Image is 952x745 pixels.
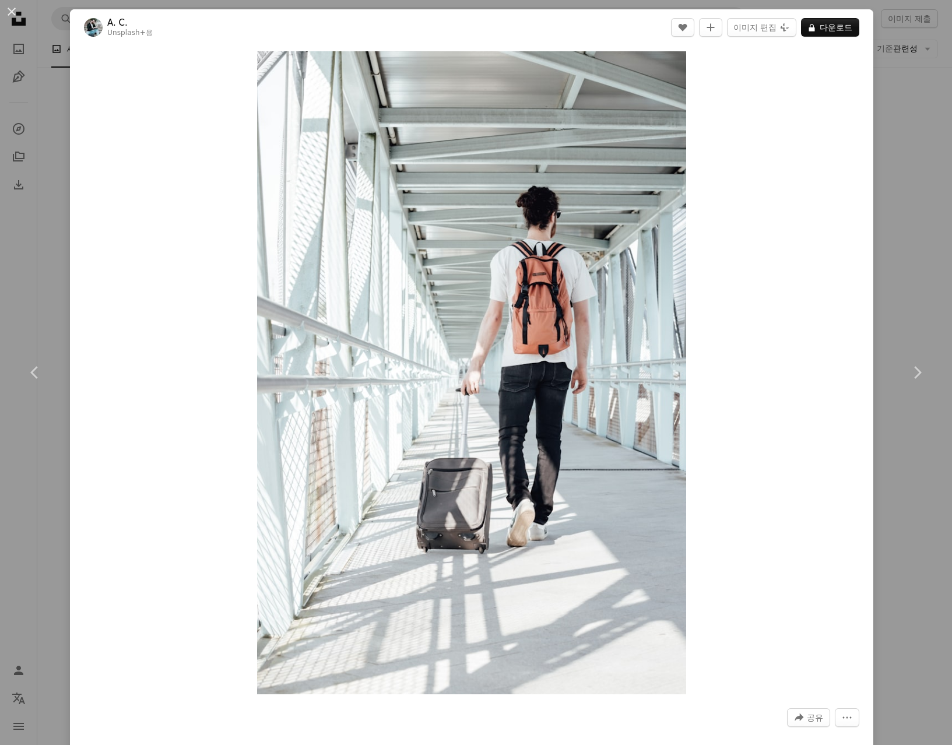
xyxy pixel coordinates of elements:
[84,18,103,37] img: A. C.의 프로필로 이동
[807,709,823,726] span: 공유
[257,51,686,694] button: 이 이미지 확대
[801,18,859,37] button: 다운로드
[107,29,153,38] div: 용
[727,18,796,37] button: 이미지 편집
[787,708,830,727] button: 이 이미지 공유
[107,17,153,29] a: A. C.
[882,317,952,428] a: 다음
[699,18,722,37] button: 컬렉션에 추가
[671,18,694,37] button: 좋아요
[257,51,686,694] img: 여행 가방을 들고 산책로를 걷고 있는 남자
[107,29,146,37] a: Unsplash+
[835,708,859,727] button: 더 많은 작업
